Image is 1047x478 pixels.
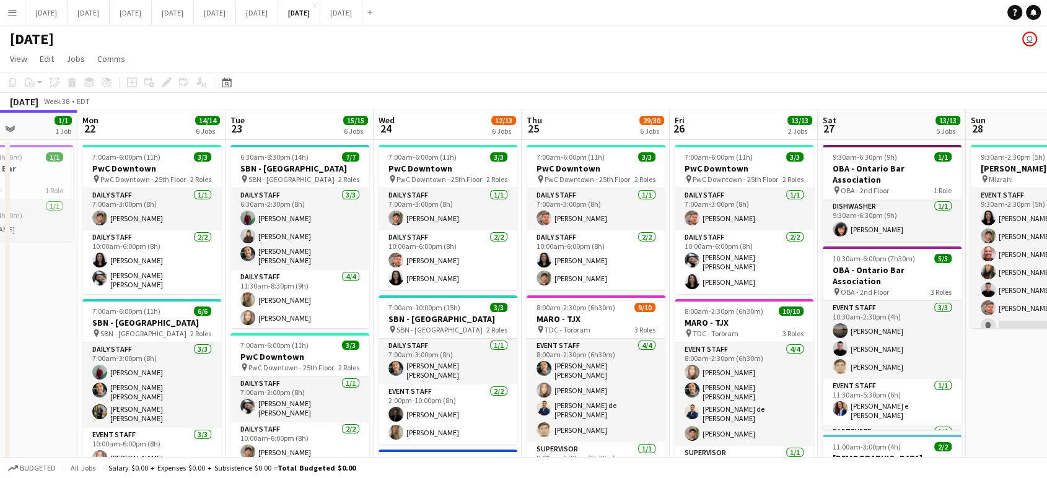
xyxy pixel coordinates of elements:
span: Week 38 [41,97,72,106]
span: Comms [97,53,125,64]
div: [DATE] [10,95,38,108]
div: Salary $0.00 + Expenses $0.00 + Subsistence $0.00 = [108,463,356,472]
span: All jobs [68,463,98,472]
h1: [DATE] [10,30,54,48]
div: EDT [77,97,90,106]
span: Budgeted [20,464,56,472]
a: Jobs [61,51,90,67]
button: [DATE] [320,1,362,25]
button: [DATE] [152,1,194,25]
button: [DATE] [25,1,68,25]
a: Edit [35,51,59,67]
button: [DATE] [110,1,152,25]
span: Jobs [66,53,85,64]
app-user-avatar: Jolanta Rokowski [1022,32,1037,46]
button: Budgeted [6,461,58,475]
span: Total Budgeted $0.00 [278,463,356,472]
button: [DATE] [68,1,110,25]
span: View [10,53,27,64]
button: [DATE] [236,1,278,25]
a: Comms [92,51,130,67]
a: View [5,51,32,67]
button: [DATE] [278,1,320,25]
button: [DATE] [194,1,236,25]
span: Edit [40,53,54,64]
